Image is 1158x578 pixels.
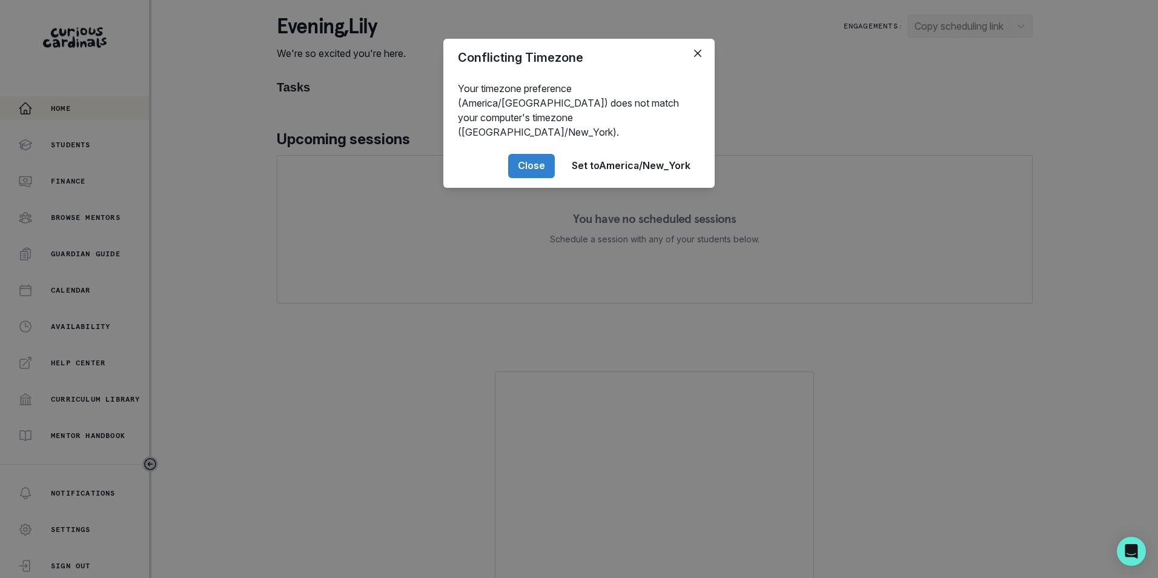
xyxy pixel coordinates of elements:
[443,39,715,76] header: Conflicting Timezone
[508,154,555,178] button: Close
[562,154,700,178] button: Set toAmerica/New_York
[688,44,707,63] button: Close
[443,76,715,144] div: Your timezone preference (America/[GEOGRAPHIC_DATA]) does not match your computer's timezone ([GE...
[1117,537,1146,566] div: Open Intercom Messenger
